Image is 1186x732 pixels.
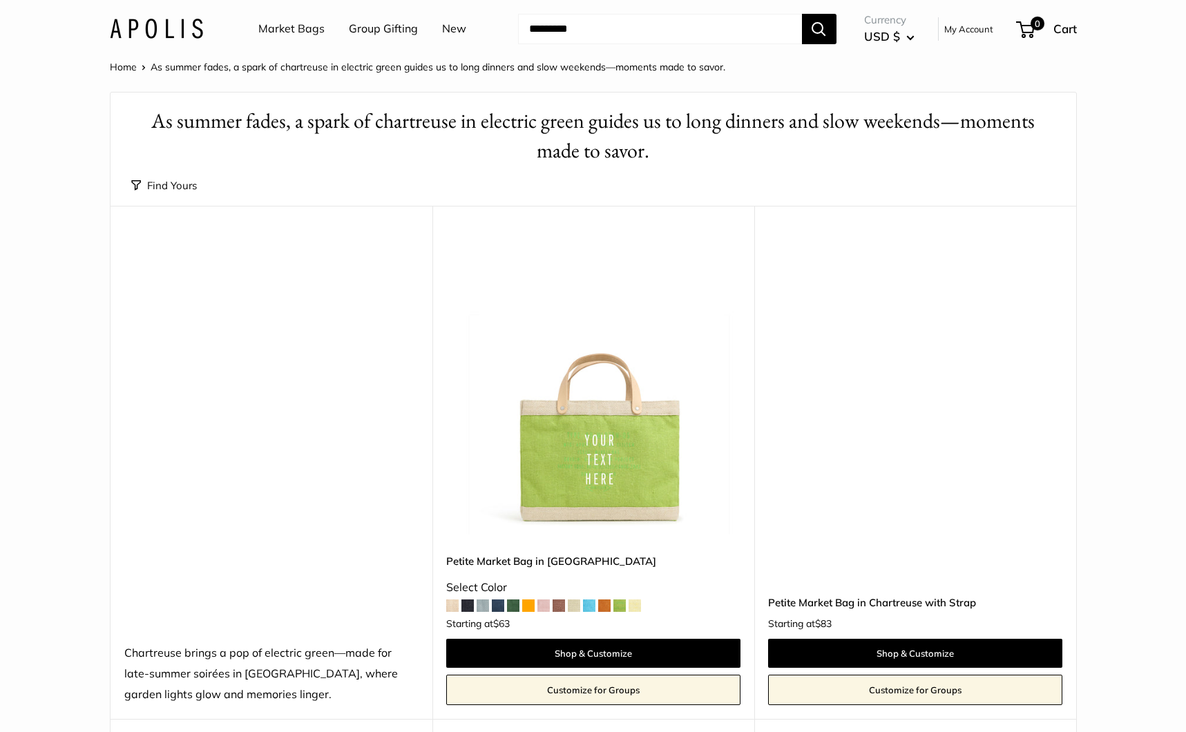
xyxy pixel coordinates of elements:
[518,14,802,44] input: Search...
[1017,18,1077,40] a: 0 Cart
[110,58,725,76] nav: Breadcrumb
[349,19,418,39] a: Group Gifting
[1053,21,1077,36] span: Cart
[768,639,1062,668] a: Shop & Customize
[864,29,900,44] span: USD $
[446,553,740,569] a: Petite Market Bag in [GEOGRAPHIC_DATA]
[944,21,993,37] a: My Account
[768,675,1062,705] a: Customize for Groups
[1030,17,1044,30] span: 0
[864,26,915,48] button: USD $
[110,61,137,73] a: Home
[110,19,203,39] img: Apolis
[442,19,466,39] a: New
[258,19,325,39] a: Market Bags
[446,577,740,598] div: Select Color
[446,639,740,668] a: Shop & Customize
[151,61,725,73] span: As summer fades, a spark of chartreuse in electric green guides us to long dinners and slow weeke...
[124,643,419,705] div: Chartreuse brings a pop of electric green—made for late-summer soirées in [GEOGRAPHIC_DATA], wher...
[493,617,510,630] span: $63
[815,617,832,630] span: $83
[131,176,197,195] button: Find Yours
[446,240,740,534] a: Petite Market Bag in ChartreusePetite Market Bag in Chartreuse
[802,14,836,44] button: Search
[768,595,1062,610] a: Petite Market Bag in Chartreuse with Strap
[446,240,740,534] img: Petite Market Bag in Chartreuse
[864,10,915,30] span: Currency
[446,675,740,705] a: Customize for Groups
[768,240,1062,534] a: Petite Market Bag in Chartreuse with StrapPetite Market Bag in Chartreuse with Strap
[131,106,1055,166] h1: As summer fades, a spark of chartreuse in electric green guides us to long dinners and slow weeke...
[446,619,510,628] span: Starting at
[768,619,832,628] span: Starting at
